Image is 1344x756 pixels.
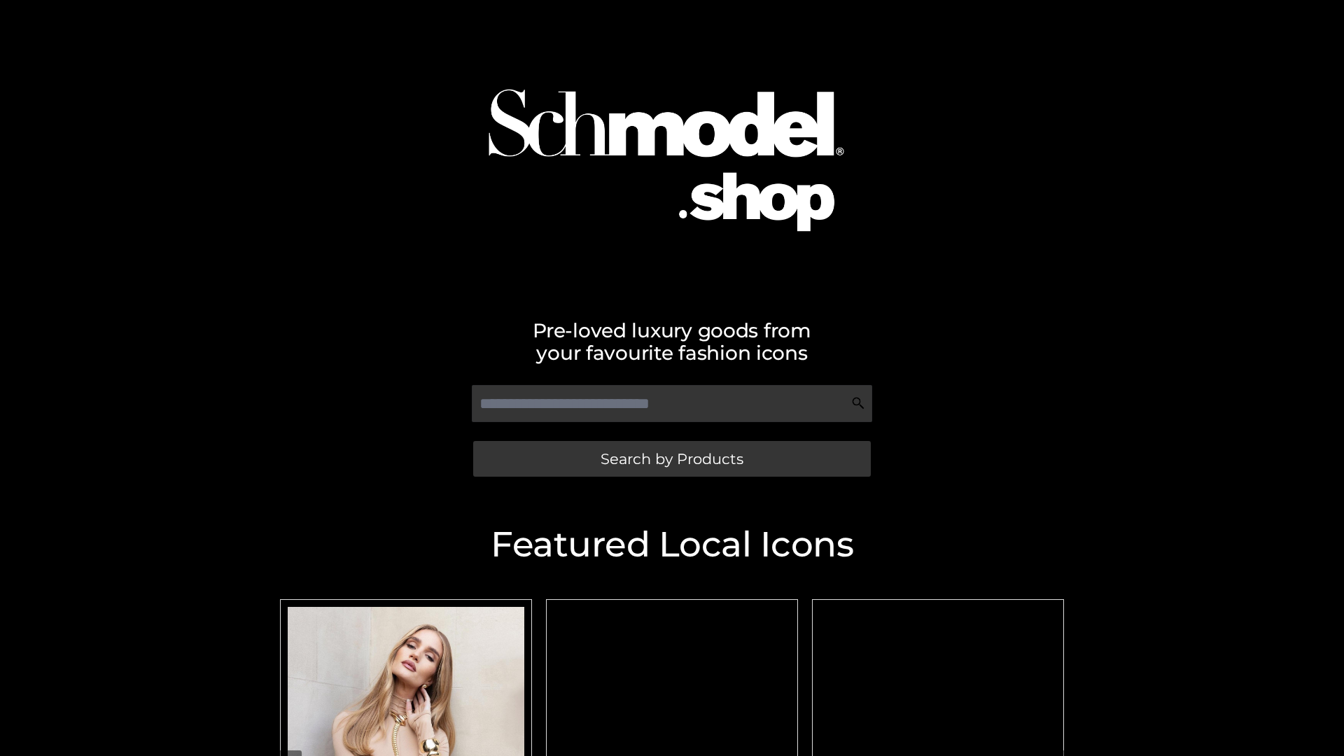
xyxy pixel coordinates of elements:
a: Search by Products [473,441,871,477]
img: Search Icon [851,396,865,410]
h2: Featured Local Icons​ [273,527,1071,562]
h2: Pre-loved luxury goods from your favourite fashion icons [273,319,1071,364]
span: Search by Products [601,451,743,466]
